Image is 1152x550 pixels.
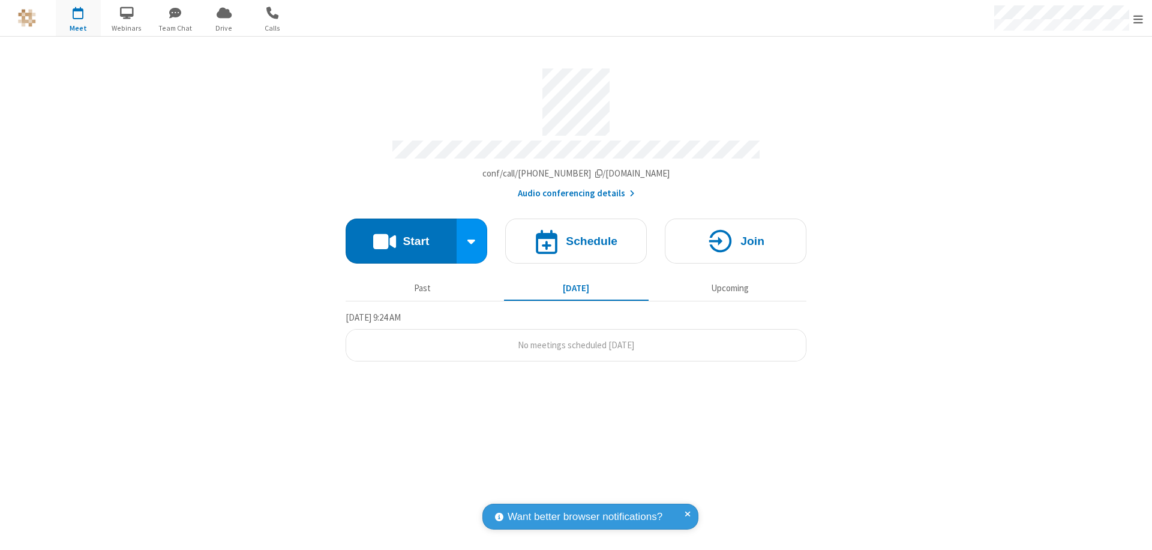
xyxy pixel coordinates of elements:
[153,23,198,34] span: Team Chat
[658,277,802,300] button: Upcoming
[504,277,649,300] button: [DATE]
[740,235,764,247] h4: Join
[457,219,488,264] div: Start conference options
[482,167,670,181] button: Copy my meeting room linkCopy my meeting room link
[202,23,247,34] span: Drive
[566,235,617,247] h4: Schedule
[18,9,36,27] img: QA Selenium DO NOT DELETE OR CHANGE
[665,219,806,264] button: Join
[56,23,101,34] span: Meet
[346,312,401,323] span: [DATE] 9:24 AM
[346,59,806,201] section: Account details
[403,235,429,247] h4: Start
[346,310,806,362] section: Today's Meetings
[350,277,495,300] button: Past
[518,187,635,201] button: Audio conferencing details
[505,219,647,264] button: Schedule
[518,339,634,351] span: No meetings scheduled [DATE]
[250,23,295,34] span: Calls
[104,23,149,34] span: Webinars
[1122,519,1143,542] iframe: Chat
[508,509,662,525] span: Want better browser notifications?
[346,219,457,264] button: Start
[482,168,670,179] span: Copy my meeting room link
